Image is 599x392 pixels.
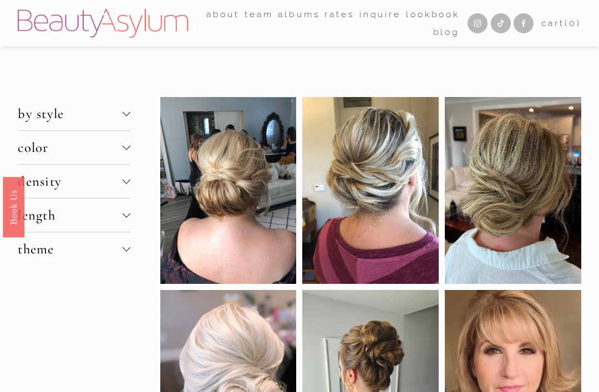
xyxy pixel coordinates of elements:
a: albums [278,6,320,23]
a: 0 items in cart [541,16,581,31]
a: Facebook [514,13,534,33]
span: ( ) [565,18,581,28]
img: Beauty Asylum | Bridal Hair &amp; Makeup Charlotte &amp; Atlanta [18,9,188,38]
span: by style [18,105,123,122]
a: folder dropdown [245,6,273,23]
a: Inquire [359,6,401,23]
button: theme [18,232,130,266]
span: density [18,173,123,190]
span: about [206,7,240,22]
a: Lookbook [406,6,460,23]
a: TikTok [491,13,511,33]
button: length [18,198,130,232]
span: team [245,7,273,22]
button: by style [18,97,130,130]
span: 0 [569,18,577,28]
a: Instagram [468,13,488,33]
a: Blog [433,23,460,40]
button: color [18,131,130,164]
span: color [18,139,123,156]
span: length [18,207,123,223]
a: Book Us [3,176,24,237]
a: folder dropdown [206,6,240,23]
a: Rates [324,6,354,23]
button: density [18,165,130,198]
span: theme [18,241,123,257]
